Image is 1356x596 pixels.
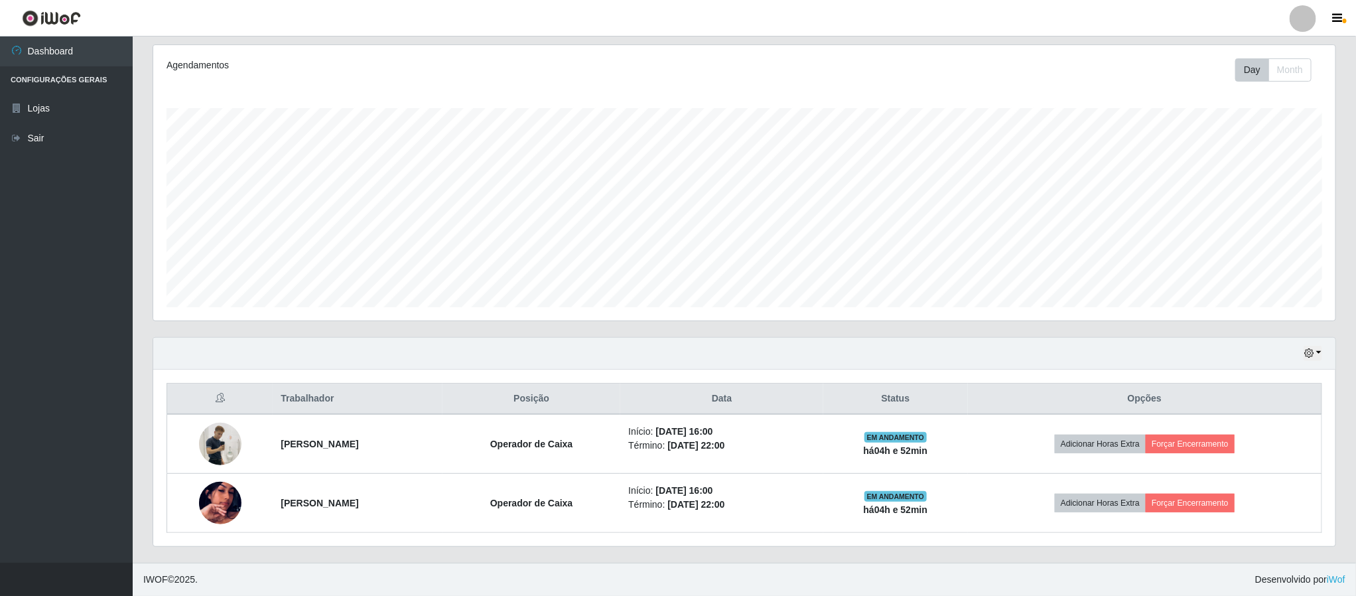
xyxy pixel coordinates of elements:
[656,485,713,496] time: [DATE] 16:00
[667,499,724,510] time: [DATE] 22:00
[968,384,1322,415] th: Opções
[864,432,927,443] span: EM ANDAMENTO
[628,498,815,512] li: Término:
[199,465,241,541] img: 1758229509214.jpeg
[628,425,815,439] li: Início:
[1055,494,1146,512] button: Adicionar Horas Extra
[1235,58,1322,82] div: Toolbar with button groups
[864,445,928,456] strong: há 04 h e 52 min
[864,504,928,515] strong: há 04 h e 52 min
[1235,58,1269,82] button: Day
[628,439,815,453] li: Término:
[281,439,358,449] strong: [PERSON_NAME]
[823,384,968,415] th: Status
[1146,435,1235,453] button: Forçar Encerramento
[628,484,815,498] li: Início:
[620,384,823,415] th: Data
[656,426,713,437] time: [DATE] 16:00
[1268,58,1312,82] button: Month
[490,439,573,449] strong: Operador de Caixa
[667,440,724,451] time: [DATE] 22:00
[1146,494,1235,512] button: Forçar Encerramento
[1255,573,1345,587] span: Desenvolvido por
[864,491,927,502] span: EM ANDAMENTO
[281,498,358,508] strong: [PERSON_NAME]
[143,574,168,585] span: IWOF
[442,384,620,415] th: Posição
[199,406,241,482] img: 1754225362816.jpeg
[143,573,198,587] span: © 2025 .
[167,58,636,72] div: Agendamentos
[1235,58,1312,82] div: First group
[22,10,81,27] img: CoreUI Logo
[1327,574,1345,585] a: iWof
[1055,435,1146,453] button: Adicionar Horas Extra
[273,384,442,415] th: Trabalhador
[490,498,573,508] strong: Operador de Caixa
